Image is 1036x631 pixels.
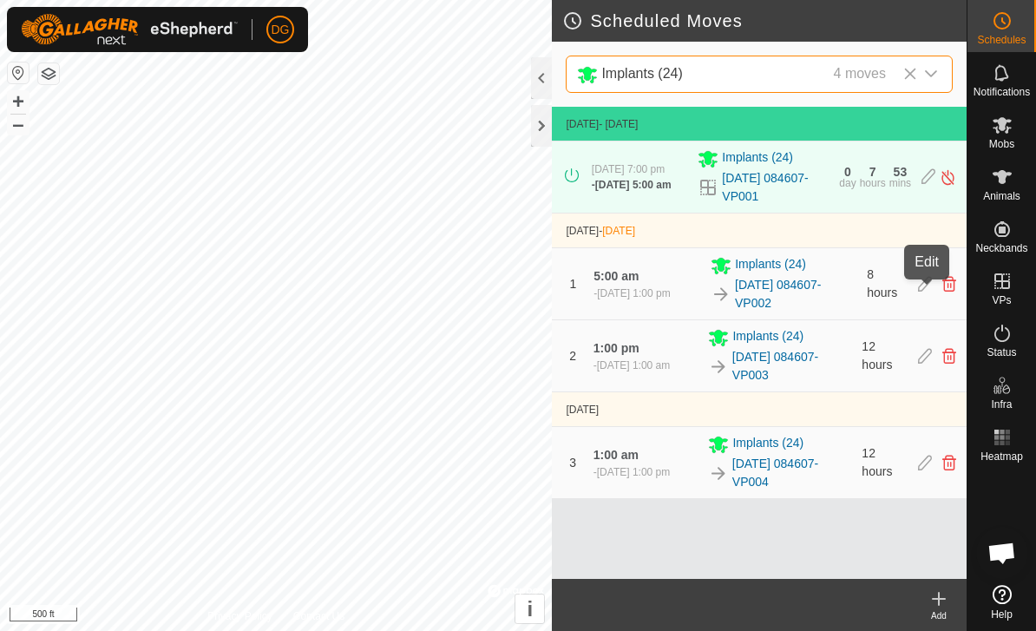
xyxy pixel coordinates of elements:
span: [DATE] 1:00 pm [597,287,670,299]
a: Contact Us [293,608,344,624]
span: [DATE] [566,118,599,130]
span: Mobs [989,139,1014,149]
span: 1:00 am [593,448,639,462]
button: + [8,91,29,112]
span: [DATE] [602,225,635,237]
img: To [711,284,731,305]
span: Implants (24) [732,434,803,455]
span: 1 [569,277,576,291]
a: [DATE] 084607-VP002 [735,276,856,312]
span: 12 hours [862,446,892,478]
div: hours [860,178,886,188]
a: [DATE] 084607-VP004 [732,455,852,491]
div: Add [911,609,967,622]
span: [DATE] 1:00 am [597,359,670,371]
span: VPs [992,295,1011,306]
span: 3 [569,456,576,470]
span: Implants (24) [722,148,793,169]
img: To [708,357,728,377]
a: Help [967,578,1036,627]
span: - [599,225,635,237]
button: Reset Map [8,62,29,83]
span: DG [272,21,290,39]
span: Implants (24) [601,66,682,81]
img: To [708,463,728,483]
span: [DATE] 1:00 pm [597,466,670,478]
span: [DATE] [566,225,599,237]
div: - [593,286,670,301]
div: Open chat [976,527,1028,579]
div: mins [889,178,911,188]
span: Notifications [974,87,1030,97]
span: 12 hours [862,339,892,371]
div: dropdown trigger [914,56,948,92]
span: Animals [983,191,1020,201]
span: [DATE] 5:00 am [595,179,672,191]
span: Implants (24) [735,255,806,276]
span: 1:00 pm [593,341,639,355]
span: 8 hours [867,267,897,299]
span: - [DATE] [599,118,638,130]
img: Gallagher Logo [21,14,238,45]
span: Infra [991,399,1012,410]
h2: Scheduled Moves [562,10,967,31]
span: Heatmap [980,451,1023,462]
span: Status [987,347,1016,358]
span: 5:00 am [593,269,639,283]
button: i [515,595,544,623]
div: - [593,358,670,373]
span: Neckbands [975,243,1027,253]
span: i [528,597,534,621]
a: [DATE] 084607-VP001 [722,169,829,206]
button: Map Layers [38,63,59,84]
span: Schedules [977,35,1026,45]
div: 0 [844,166,851,178]
a: Privacy Policy [207,608,272,624]
span: Implants (24) [732,327,803,348]
div: - [592,177,672,193]
span: Implants [570,56,914,92]
span: Help [991,609,1013,620]
div: day [839,178,856,188]
span: 2 [569,349,576,363]
div: - [593,464,670,480]
div: 53 [894,166,908,178]
img: Turn off schedule move [940,168,956,187]
a: [DATE] 084607-VP003 [732,348,852,385]
div: 7 [869,166,876,178]
span: [DATE] [566,404,599,416]
button: – [8,114,29,135]
span: [DATE] 7:00 pm [592,163,665,175]
div: 4 moves [834,63,886,85]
